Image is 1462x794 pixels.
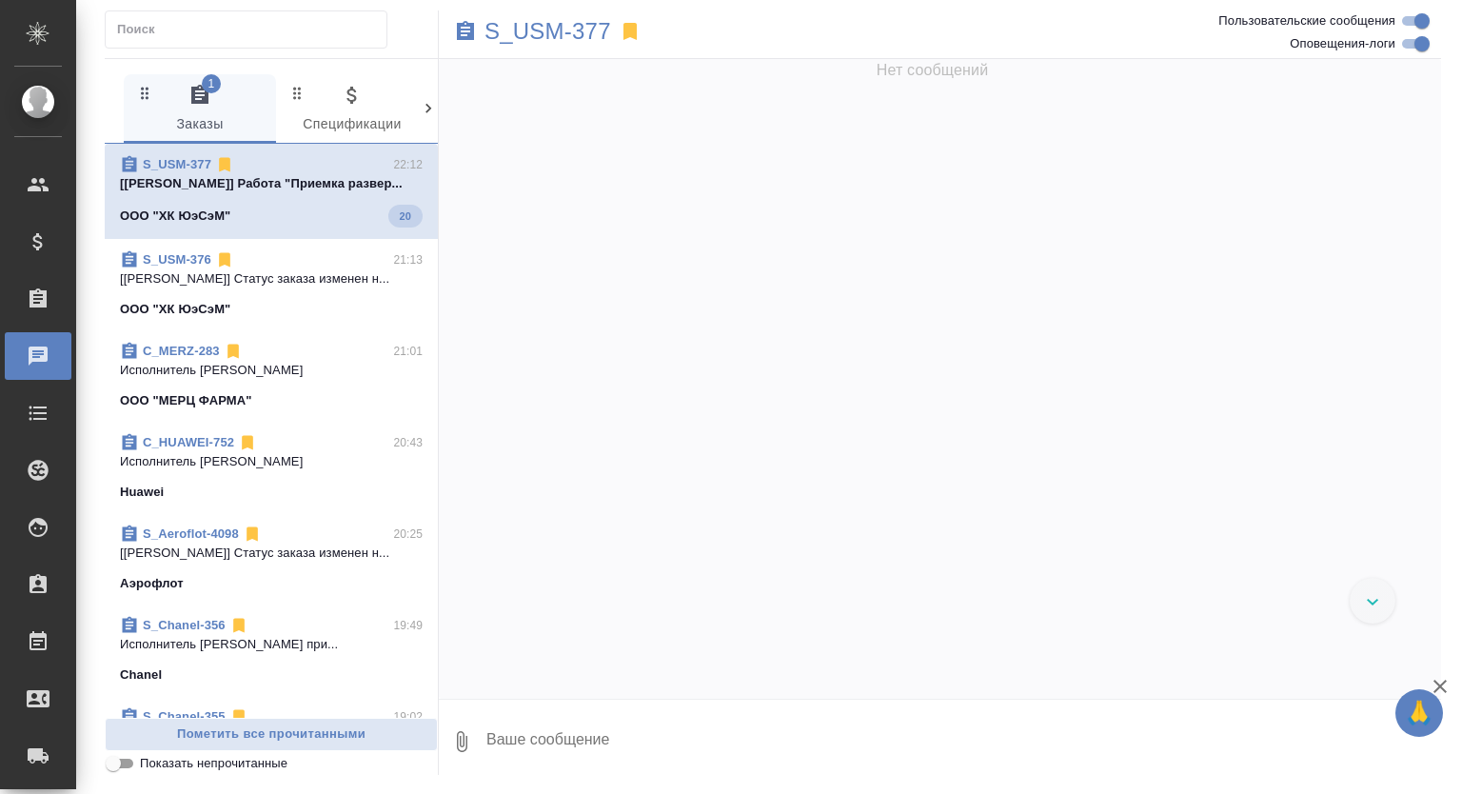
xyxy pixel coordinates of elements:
[202,74,221,93] span: 1
[140,754,287,773] span: Показать непрочитанные
[143,435,234,449] a: C_HUAWEI-752
[484,22,611,41] a: S_USM-377
[135,84,265,136] span: Заказы
[1290,34,1395,53] span: Оповещения-логи
[120,483,164,502] p: Huawei
[388,207,423,226] span: 20
[105,718,438,751] button: Пометить все прочитанными
[1218,11,1395,30] span: Пользовательские сообщения
[393,525,423,544] p: 20:25
[1395,689,1443,737] button: 🙏
[393,433,423,452] p: 20:43
[105,422,438,513] div: C_HUAWEI-75220:43Исполнитель [PERSON_NAME]Huawei
[120,361,423,380] p: Исполнитель [PERSON_NAME]
[120,452,423,471] p: Исполнитель [PERSON_NAME]
[105,696,438,787] div: S_Chanel-35519:02[[PERSON_NAME]] Статус заказа изменен н...Chanel
[143,709,226,724] a: S_Chanel-355
[1403,693,1435,733] span: 🙏
[215,250,234,269] svg: Отписаться
[105,605,438,696] div: S_Chanel-35619:49Исполнитель [PERSON_NAME] при...Chanel
[120,635,423,654] p: Исполнитель [PERSON_NAME] при...
[120,269,423,288] p: [[PERSON_NAME]] Статус заказа изменен н...
[105,239,438,330] div: S_USM-37621:13[[PERSON_NAME]] Статус заказа изменен н...ООО "ХК ЮэСэМ"
[143,618,226,632] a: S_Chanel-356
[120,544,423,563] p: [[PERSON_NAME]] Статус заказа изменен н...
[229,707,248,726] svg: Отписаться
[393,707,423,726] p: 19:02
[393,616,423,635] p: 19:49
[229,616,248,635] svg: Отписаться
[105,513,438,605] div: S_Aeroflot-409820:25[[PERSON_NAME]] Статус заказа изменен н...Аэрофлот
[115,724,427,745] span: Пометить все прочитанными
[120,300,230,319] p: ООО "ХК ЮэСэМ"
[120,665,162,685] p: Chanel
[120,391,252,410] p: ООО "МЕРЦ ФАРМА"
[120,574,184,593] p: Аэрофлот
[393,342,423,361] p: 21:01
[143,157,211,171] a: S_USM-377
[120,174,423,193] p: [[PERSON_NAME]] Работа "Приемка развер...
[238,433,257,452] svg: Отписаться
[288,84,306,102] svg: Зажми и перетащи, чтобы поменять порядок вкладок
[287,84,417,136] span: Спецификации
[393,155,423,174] p: 22:12
[243,525,262,544] svg: Отписаться
[877,59,989,82] span: Нет сообщений
[117,16,386,43] input: Поиск
[105,144,438,239] div: S_USM-37722:12[[PERSON_NAME]] Работа "Приемка развер...ООО "ХК ЮэСэМ"20
[224,342,243,361] svg: Отписаться
[136,84,154,102] svg: Зажми и перетащи, чтобы поменять порядок вкладок
[215,155,234,174] svg: Отписаться
[120,207,230,226] p: ООО "ХК ЮэСэМ"
[143,344,220,358] a: C_MERZ-283
[393,250,423,269] p: 21:13
[105,330,438,422] div: C_MERZ-28321:01Исполнитель [PERSON_NAME]ООО "МЕРЦ ФАРМА"
[143,526,239,541] a: S_Aeroflot-4098
[143,252,211,267] a: S_USM-376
